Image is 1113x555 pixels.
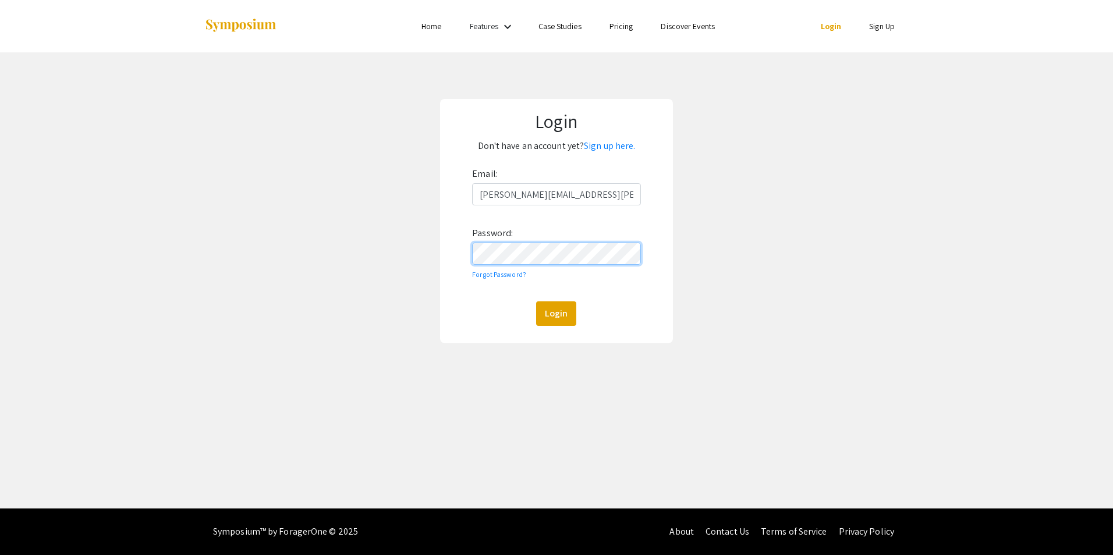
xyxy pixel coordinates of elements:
[536,301,576,326] button: Login
[501,20,515,34] mat-icon: Expand Features list
[472,224,513,243] label: Password:
[204,18,277,34] img: Symposium by ForagerOne
[584,140,635,152] a: Sign up here.
[451,137,662,155] p: Don't have an account yet?
[451,110,662,132] h1: Login
[213,508,358,555] div: Symposium™ by ForagerOne © 2025
[661,21,715,31] a: Discover Events
[9,503,49,546] iframe: Chat
[472,165,498,183] label: Email:
[761,525,827,538] a: Terms of Service
[669,525,694,538] a: About
[609,21,633,31] a: Pricing
[421,21,441,31] a: Home
[706,525,749,538] a: Contact Us
[869,21,895,31] a: Sign Up
[538,21,582,31] a: Case Studies
[470,21,499,31] a: Features
[821,21,842,31] a: Login
[472,270,526,279] a: Forgot Password?
[839,525,894,538] a: Privacy Policy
